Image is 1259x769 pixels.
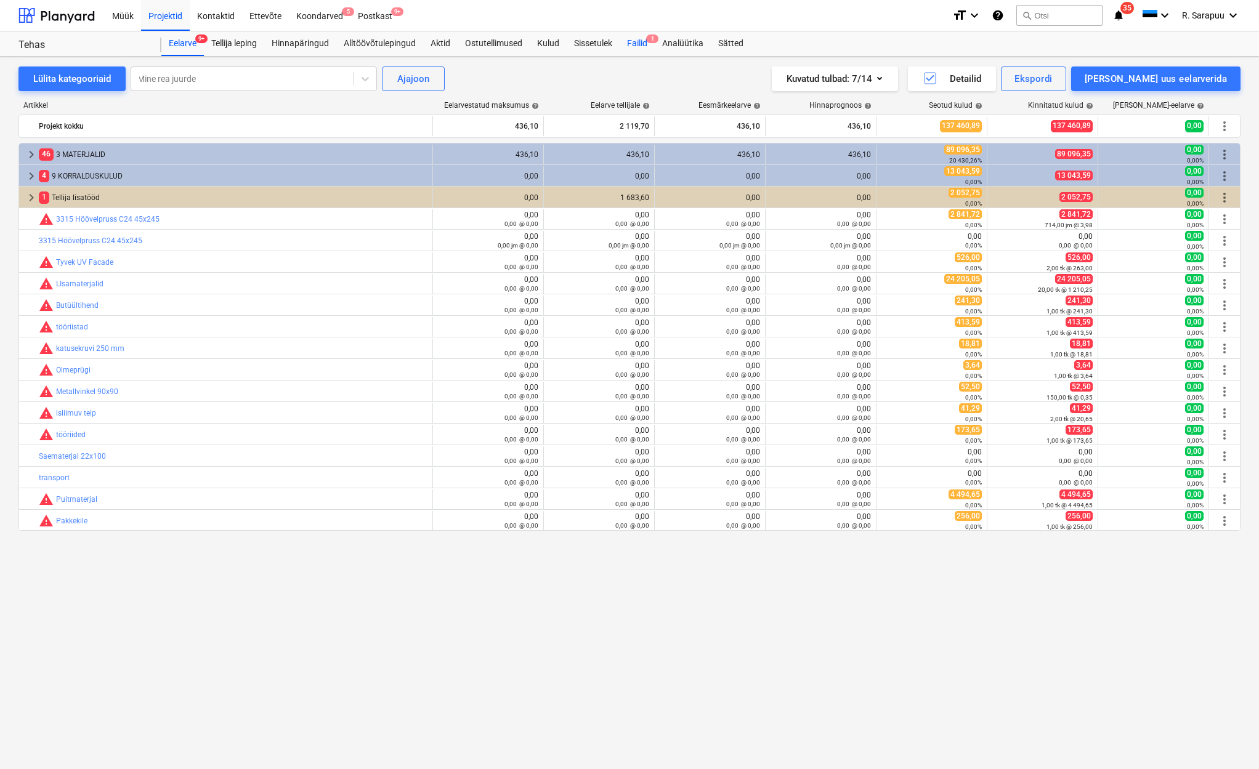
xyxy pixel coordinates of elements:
[530,31,567,56] a: Kulud
[549,405,649,422] div: 0,00
[504,371,538,378] small: 0,00 @ 0,00
[965,329,982,336] small: 0,00%
[1066,317,1093,327] span: 413,59
[391,7,403,16] span: 9+
[1054,372,1093,379] small: 1,00 tk @ 3,64
[39,473,70,482] a: transport
[1055,149,1093,159] span: 89 096,35
[1226,8,1241,23] i: keyboard_arrow_down
[264,31,336,56] div: Hinnapäringud
[1059,242,1093,249] small: 0,00 @ 0,00
[1066,425,1093,435] span: 173,65
[39,452,106,461] a: Saematerjal 22x100
[771,193,871,202] div: 0,00
[944,166,982,176] span: 13 043,59
[1217,341,1232,356] span: Rohkem tegevusi
[992,232,1093,249] div: 0,00
[1217,298,1232,313] span: Rohkem tegevusi
[1217,513,1232,528] span: Rohkem tegevusi
[615,307,649,313] small: 0,00 @ 0,00
[504,328,538,335] small: 0,00 @ 0,00
[1217,169,1232,183] span: Rohkem tegevusi
[620,31,655,56] div: Failid
[56,387,118,396] a: Metallvinkel 90x90
[1050,351,1093,358] small: 1,00 tk @ 18,81
[195,34,208,43] span: 9+
[1217,363,1232,377] span: Rohkem tegevusi
[39,188,427,207] div: Tellija lisatööd
[837,285,871,292] small: 0,00 @ 0,00
[1059,209,1093,219] span: 2 841,72
[1185,188,1204,198] span: 0,00
[1185,252,1204,262] span: 0,00
[955,296,982,305] span: 241,30
[711,31,751,56] div: Sätted
[438,150,538,159] div: 436,10
[39,276,54,291] span: Seotud kulud ületavad prognoosi
[1217,119,1232,134] span: Rohkem tegevusi
[1217,212,1232,227] span: Rohkem tegevusi
[1070,339,1093,348] span: 18,81
[438,254,538,271] div: 0,00
[423,31,458,56] div: Aktid
[1185,382,1204,392] span: 0,00
[809,101,872,110] div: Hinnaprognoos
[1187,200,1204,207] small: 0,00%
[549,361,649,379] div: 0,00
[56,409,96,417] a: isliimuv teip
[1187,286,1204,293] small: 0,00%
[965,286,982,293] small: 0,00%
[549,318,649,336] div: 0,00
[161,31,204,56] a: Eelarve9+
[504,264,538,270] small: 0,00 @ 0,00
[397,71,429,87] div: Ajajoon
[549,193,649,202] div: 1 683,60
[56,215,160,223] a: 3315 Höövelpruss C24 45x245
[949,157,982,164] small: 20 430,26%
[1217,384,1232,399] span: Rohkem tegevusi
[1187,179,1204,185] small: 0,00%
[498,242,538,249] small: 0,00 jm @ 0,00
[549,172,649,180] div: 0,00
[56,323,88,331] a: tööriistad
[549,297,649,314] div: 0,00
[719,242,760,249] small: 0,00 jm @ 0,00
[660,405,760,422] div: 0,00
[1113,101,1204,110] div: [PERSON_NAME]-eelarve
[204,31,264,56] div: Tellija leping
[726,307,760,313] small: 0,00 @ 0,00
[1185,296,1204,305] span: 0,00
[1071,66,1241,91] button: [PERSON_NAME] uus eelarverida
[438,211,538,228] div: 0,00
[336,31,423,56] a: Alltöövõtulepingud
[726,350,760,356] small: 0,00 @ 0,00
[959,339,982,348] span: 18,81
[1185,166,1204,176] span: 0,00
[56,280,103,288] a: LIsamaterjalid
[965,242,982,249] small: 0,00%
[458,31,530,56] a: Ostutellimused
[660,318,760,336] div: 0,00
[529,102,539,110] span: help
[751,102,761,110] span: help
[660,383,760,400] div: 0,00
[56,301,99,310] a: Butüültihend
[18,66,126,91] button: Lülita kategooriaid
[660,193,760,202] div: 0,00
[959,382,982,392] span: 52,50
[1217,427,1232,442] span: Rohkem tegevusi
[438,275,538,292] div: 0,00
[973,102,982,110] span: help
[609,242,649,249] small: 0,00 jm @ 0,00
[620,31,655,56] a: Failid1
[39,145,427,164] div: 3 MATERJALID
[39,116,427,136] div: Projekt kokku
[615,264,649,270] small: 0,00 @ 0,00
[56,495,97,504] a: Puitmaterjal
[56,430,86,439] a: tööriided
[923,71,981,87] div: Detailid
[660,340,760,357] div: 0,00
[549,211,649,228] div: 0,00
[438,405,538,422] div: 0,00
